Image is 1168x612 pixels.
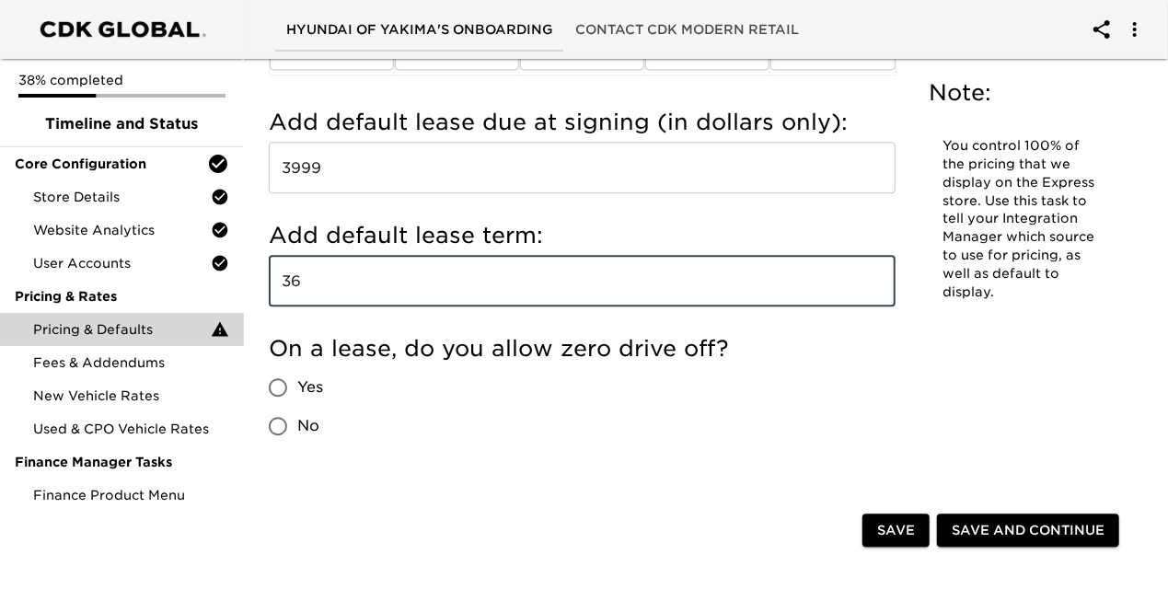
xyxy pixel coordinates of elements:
button: Save and Continue [937,514,1119,548]
span: Core Configuration [15,155,207,173]
span: Fees & Addendums [33,353,229,372]
p: 38% completed [18,71,226,89]
span: User Accounts [33,254,211,272]
button: account of current user [1080,7,1124,52]
span: Pricing & Defaults [33,320,211,339]
button: account of current user [1113,7,1157,52]
span: Timeline and Status [15,113,229,135]
span: Store Details [33,188,211,206]
span: Save and Continue [952,519,1104,542]
button: Save [862,514,930,548]
input: Example: $3500 [269,142,896,193]
h5: Add default lease term: [269,221,896,250]
span: No [297,415,319,437]
span: Used & CPO Vehicle Rates [33,420,229,438]
span: Hyundai of Yakima's Onboarding [286,18,553,41]
span: Contact CDK Modern Retail [575,18,799,41]
span: Pricing & Rates [15,287,229,306]
span: New Vehicle Rates [33,387,229,405]
p: You control 100% of the pricing that we display on the Express store. Use this task to tell your ... [942,137,1102,302]
span: Finance Manager Tasks [15,453,229,471]
span: Finance Product Menu [33,486,229,504]
h5: On a lease, do you allow zero drive off? [269,334,896,364]
span: Save [877,519,915,542]
span: Website Analytics [33,221,211,239]
span: Yes [297,376,323,398]
h5: Note: [929,78,1116,108]
h5: Add default lease due at signing (in dollars only): [269,108,896,137]
input: Example: 36 months [269,255,896,306]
